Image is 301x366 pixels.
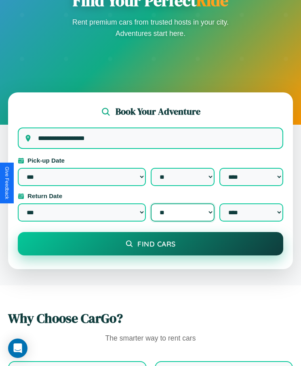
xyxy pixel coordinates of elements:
[18,232,283,255] button: Find Cars
[116,105,200,118] h2: Book Your Adventure
[4,167,10,199] div: Give Feedback
[18,157,283,164] label: Pick-up Date
[70,17,232,39] p: Rent premium cars from trusted hosts in your city. Adventures start here.
[8,339,27,358] div: Open Intercom Messenger
[8,310,293,327] h2: Why Choose CarGo?
[8,332,293,345] p: The smarter way to rent cars
[18,192,283,199] label: Return Date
